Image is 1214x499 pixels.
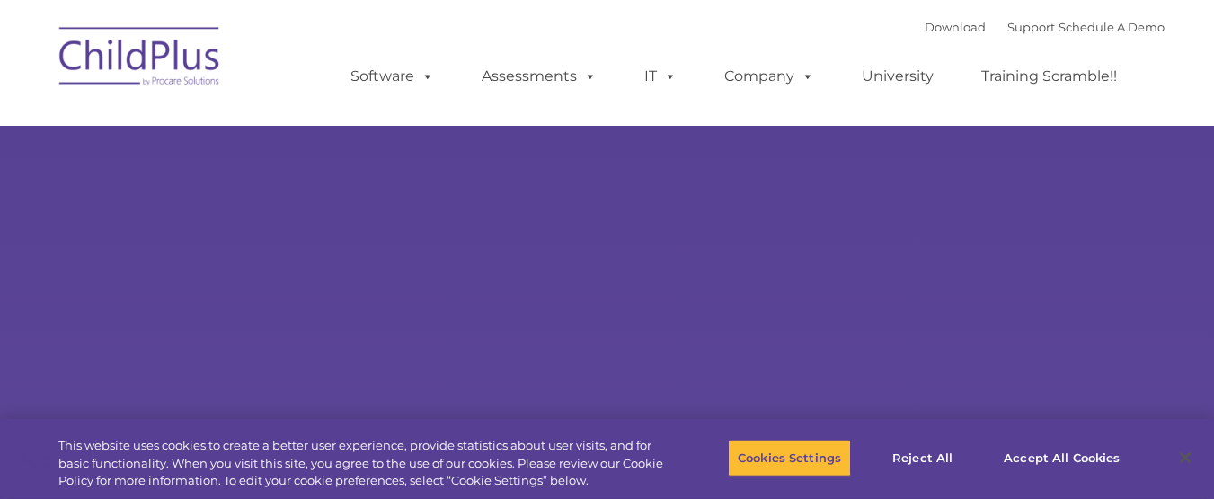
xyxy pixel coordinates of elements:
[706,58,832,94] a: Company
[332,58,452,94] a: Software
[728,439,851,477] button: Cookies Settings
[963,58,1135,94] a: Training Scramble!!
[925,20,986,34] a: Download
[844,58,952,94] a: University
[866,439,979,477] button: Reject All
[464,58,615,94] a: Assessments
[994,439,1130,477] button: Accept All Cookies
[925,20,1165,34] font: |
[58,437,668,490] div: This website uses cookies to create a better user experience, provide statistics about user visit...
[50,14,230,104] img: ChildPlus by Procare Solutions
[1059,20,1165,34] a: Schedule A Demo
[1165,438,1205,477] button: Close
[1007,20,1055,34] a: Support
[626,58,695,94] a: IT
